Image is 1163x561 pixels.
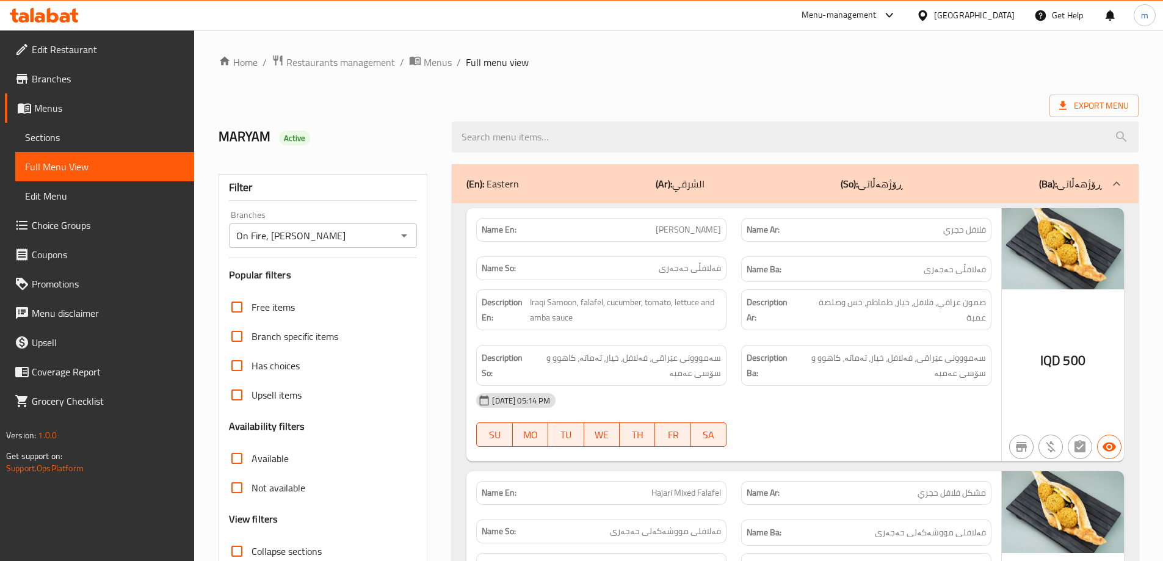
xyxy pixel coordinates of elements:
[747,487,780,499] strong: Name Ar:
[651,487,721,499] span: Hajari Mixed Falafel
[6,448,62,464] span: Get support on:
[482,350,527,380] strong: Description So:
[6,460,84,476] a: Support.OpsPlatform
[5,357,194,386] a: Coverage Report
[5,328,194,357] a: Upsell
[482,295,527,325] strong: Description En:
[424,55,452,70] span: Menus
[487,395,555,407] span: [DATE] 05:14 PM
[529,350,721,380] span: سەمووونی عێراقی، فەلافل، خیار، تەماتە، کاهوو و سۆسی عەمبە
[1059,98,1129,114] span: Export Menu
[219,54,1139,70] nav: breadcrumb
[252,358,300,373] span: Has choices
[219,55,258,70] a: Home
[252,451,289,466] span: Available
[1040,349,1060,372] span: IQD
[747,295,798,325] strong: Description Ar:
[457,55,461,70] li: /
[466,175,484,193] b: (En):
[802,8,877,23] div: Menu-management
[279,132,311,144] span: Active
[272,54,395,70] a: Restaurants management
[513,422,548,447] button: MO
[518,426,543,444] span: MO
[452,164,1139,203] div: (En): Eastern(Ar):الشرقي(So):ڕۆژهەڵاتی(Ba):ڕۆژهەڵاتی
[1002,208,1124,289] img: %D9%81%D9%84%D8%A7%D9%81%D9%84_%D8%AD%D8%AC%D8%B1%D9%8A638960590894081570.jpg
[32,71,184,86] span: Branches
[747,223,780,236] strong: Name Ar:
[943,223,986,236] span: فلافل حجري
[841,175,858,193] b: (So):
[1063,349,1085,372] span: 500
[659,262,721,275] span: فەلافڵی حەجەری
[229,175,418,201] div: Filter
[263,55,267,70] li: /
[34,101,184,115] span: Menus
[15,123,194,152] a: Sections
[1039,175,1057,193] b: (Ba):
[5,93,194,123] a: Menus
[548,422,584,447] button: TU
[15,181,194,211] a: Edit Menu
[5,299,194,328] a: Menu disclaimer
[610,525,721,538] span: فەلافلی مووشەکەلی حەجەری
[229,512,278,526] h3: View filters
[229,419,305,433] h3: Availability filters
[918,487,986,499] span: مشكل فلافل حجري
[32,394,184,408] span: Grocery Checklist
[286,55,395,70] span: Restaurants management
[279,131,311,145] div: Active
[32,218,184,233] span: Choice Groups
[25,189,184,203] span: Edit Menu
[655,422,690,447] button: FR
[482,525,516,538] strong: Name So:
[1141,9,1148,22] span: m
[6,427,36,443] span: Version:
[219,128,438,146] h2: MARYAM
[5,211,194,240] a: Choice Groups
[656,176,705,191] p: الشرقي
[5,386,194,416] a: Grocery Checklist
[584,422,620,447] button: WE
[400,55,404,70] li: /
[691,422,726,447] button: SA
[1038,435,1063,459] button: Purchased item
[5,35,194,64] a: Edit Restaurant
[32,277,184,291] span: Promotions
[252,300,295,314] span: Free items
[1002,471,1124,552] img: %D9%85%D8%B4%D9%83%D9%84_%D9%81%D9%84%D8%A7%D9%81%D9%84638960591048603281.jpg
[1097,435,1121,459] button: Available
[1039,176,1102,191] p: ڕۆژهەڵاتی
[625,426,650,444] span: TH
[482,223,516,236] strong: Name En:
[924,262,986,277] span: فەلافڵی حەجەری
[620,422,655,447] button: TH
[32,335,184,350] span: Upsell
[15,152,194,181] a: Full Menu View
[875,525,986,540] span: فەلافلی مووشەکەلی حەجەری
[482,262,516,275] strong: Name So:
[1068,435,1092,459] button: Not has choices
[409,54,452,70] a: Menus
[934,9,1015,22] div: [GEOGRAPHIC_DATA]
[476,422,512,447] button: SU
[32,247,184,262] span: Coupons
[252,388,302,402] span: Upsell items
[801,295,986,325] span: صمون عراقي، فلافل، خيار، طماطم، خس وصلصة عمبة
[252,329,338,344] span: Branch specific items
[38,427,57,443] span: 1.0.0
[553,426,579,444] span: TU
[530,295,721,325] span: Iraqi Samoon, falafel, cucumber, tomato, lettuce and amba sauce
[656,223,721,236] span: [PERSON_NAME]
[5,64,194,93] a: Branches
[466,55,529,70] span: Full menu view
[5,269,194,299] a: Promotions
[32,42,184,57] span: Edit Restaurant
[466,176,519,191] p: Eastern
[25,159,184,174] span: Full Menu View
[841,176,903,191] p: ڕۆژهەڵاتی
[32,306,184,320] span: Menu disclaimer
[396,227,413,244] button: Open
[656,175,672,193] b: (Ar):
[252,480,305,495] span: Not available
